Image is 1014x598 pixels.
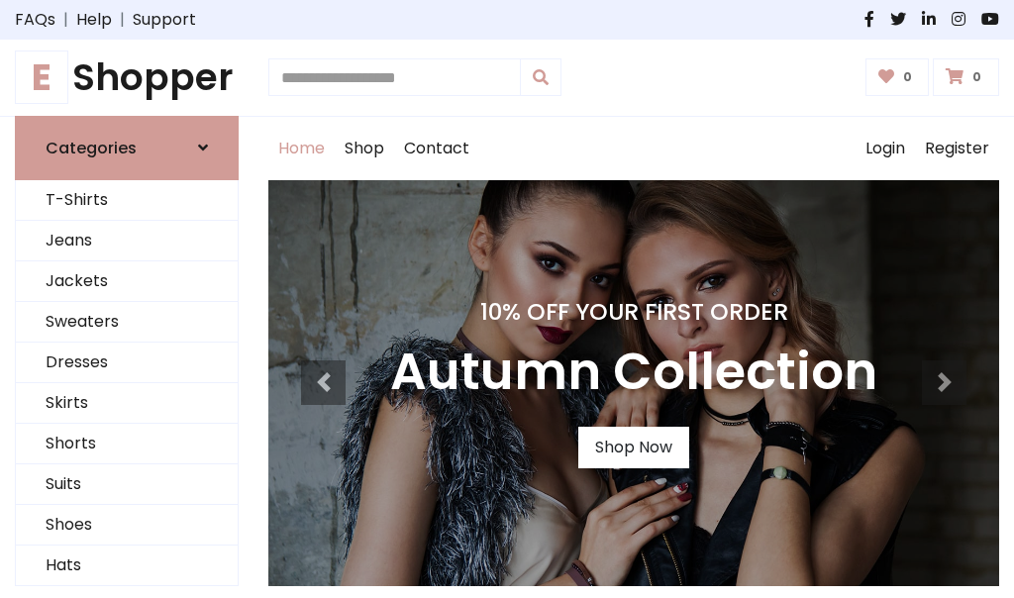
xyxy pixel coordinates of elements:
[394,117,479,180] a: Contact
[967,68,986,86] span: 0
[16,505,238,546] a: Shoes
[933,58,999,96] a: 0
[865,58,930,96] a: 0
[16,546,238,586] a: Hats
[390,342,877,403] h3: Autumn Collection
[15,55,239,100] h1: Shopper
[16,221,238,261] a: Jeans
[16,343,238,383] a: Dresses
[390,298,877,326] h4: 10% Off Your First Order
[15,55,239,100] a: EShopper
[268,117,335,180] a: Home
[16,180,238,221] a: T-Shirts
[578,427,689,468] a: Shop Now
[15,116,239,180] a: Categories
[16,302,238,343] a: Sweaters
[46,139,137,157] h6: Categories
[898,68,917,86] span: 0
[915,117,999,180] a: Register
[133,8,196,32] a: Support
[16,424,238,464] a: Shorts
[15,8,55,32] a: FAQs
[16,383,238,424] a: Skirts
[76,8,112,32] a: Help
[16,464,238,505] a: Suits
[335,117,394,180] a: Shop
[55,8,76,32] span: |
[16,261,238,302] a: Jackets
[112,8,133,32] span: |
[856,117,915,180] a: Login
[15,50,68,104] span: E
